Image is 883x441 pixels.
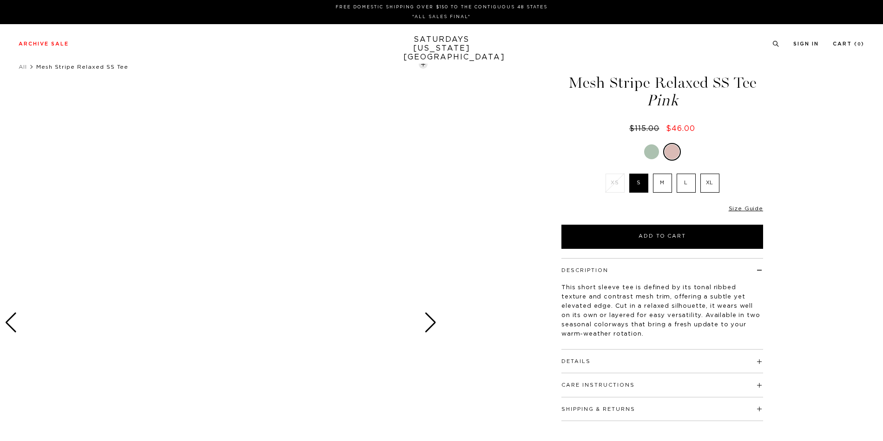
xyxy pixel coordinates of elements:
[403,35,480,62] a: SATURDAYS[US_STATE][GEOGRAPHIC_DATA]
[629,174,648,193] label: S
[560,93,764,108] span: Pink
[561,283,763,339] p: This short sleeve tee is defined by its tonal ribbed texture and contrast mesh trim, offering a s...
[19,64,27,70] a: All
[561,225,763,249] button: Add to Cart
[561,359,591,364] button: Details
[561,268,608,273] button: Description
[19,41,69,46] a: Archive Sale
[857,42,861,46] small: 0
[833,41,864,46] a: Cart (0)
[561,383,635,388] button: Care Instructions
[22,13,861,20] p: *ALL SALES FINAL*
[424,312,437,333] div: Next slide
[36,64,128,70] span: Mesh Stripe Relaxed SS Tee
[653,174,672,193] label: M
[677,174,696,193] label: L
[560,75,764,108] h1: Mesh Stripe Relaxed SS Tee
[700,174,719,193] label: XL
[793,41,819,46] a: Sign In
[729,206,763,211] a: Size Guide
[629,125,663,132] del: $115.00
[22,4,861,11] p: FREE DOMESTIC SHIPPING OVER $150 TO THE CONTIGUOUS 48 STATES
[561,407,635,412] button: Shipping & Returns
[5,312,17,333] div: Previous slide
[666,125,695,132] span: $46.00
